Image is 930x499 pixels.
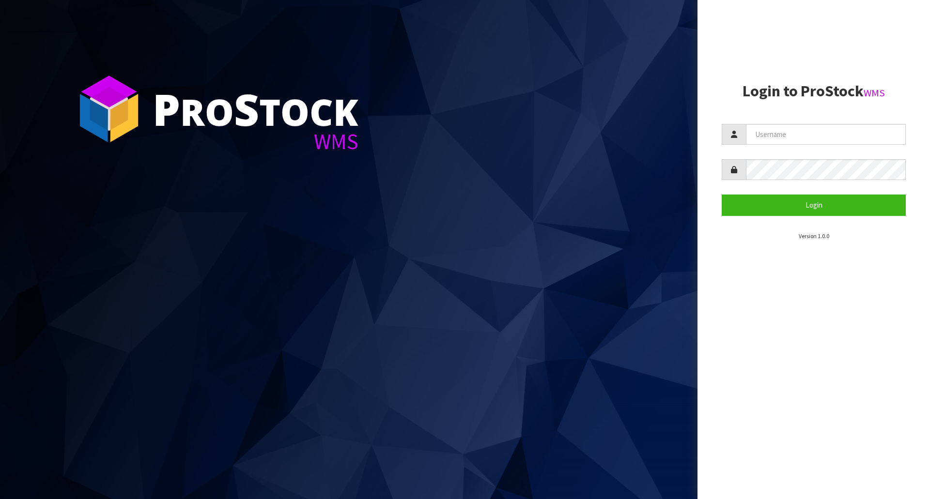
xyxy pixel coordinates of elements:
[73,73,145,145] img: ProStock Cube
[234,79,259,138] span: S
[153,87,358,131] div: ro tock
[864,87,885,99] small: WMS
[153,79,180,138] span: P
[722,195,906,215] button: Login
[799,232,829,240] small: Version 1.0.0
[746,124,906,145] input: Username
[722,83,906,100] h2: Login to ProStock
[153,131,358,152] div: WMS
